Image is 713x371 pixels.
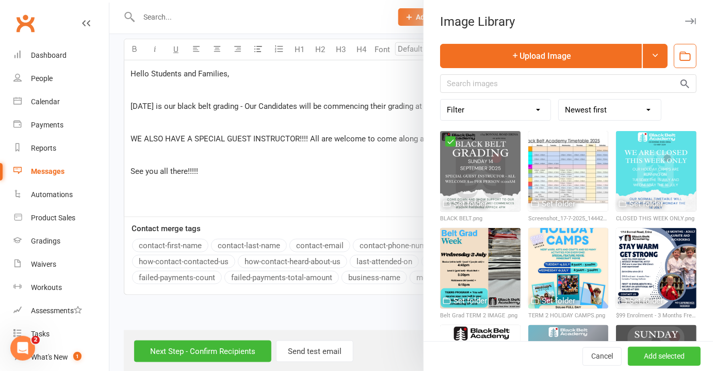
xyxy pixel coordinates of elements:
[528,131,609,212] img: Screenshot_17-7-2025_144424_.jpeg
[13,276,109,299] a: Workouts
[13,67,109,90] a: People
[528,311,609,320] div: TERM 2 HOLIDAY CAMPS.png
[13,206,109,230] a: Product Sales
[424,14,713,29] div: Image Library
[13,114,109,137] a: Payments
[31,336,40,344] span: 2
[13,90,109,114] a: Calendar
[73,352,82,361] span: 1
[13,253,109,276] a: Waivers
[629,198,663,210] div: Set folder
[616,228,696,309] img: $99 Enrolment - 3 Months Free - Includes Training Uniform.png
[13,230,109,253] a: Gradings
[12,10,38,36] a: Clubworx
[31,190,73,199] div: Automations
[13,183,109,206] a: Automations
[616,214,696,223] div: CLOSED THIS WEEK ONLY.png
[31,260,56,268] div: Waivers
[31,167,64,175] div: Messages
[440,311,521,320] div: Belt Grad TERM 2 IMAGE .png
[31,144,56,152] div: Reports
[31,237,60,245] div: Gradings
[629,295,663,307] div: Set folder
[31,121,63,129] div: Payments
[13,137,109,160] a: Reports
[13,299,109,322] a: Assessments
[542,295,575,307] div: Set folder
[31,98,60,106] div: Calendar
[31,353,68,361] div: What's New
[528,214,609,223] div: Screenshot_17-7-2025_144424_.jpeg
[440,228,521,309] img: Belt Grad TERM 2 IMAGE .png
[440,131,521,212] img: BLACK BELT.png
[13,160,109,183] a: Messages
[616,131,696,212] img: CLOSED THIS WEEK ONLY.png
[440,74,696,93] input: Search images
[616,311,696,320] div: $99 Enrolment - 3 Months Free - Includes Training Uniform.png
[13,322,109,346] a: Tasks
[453,295,487,307] div: Set folder
[31,307,82,315] div: Assessments
[528,228,609,309] img: TERM 2 HOLIDAY CAMPS.png
[453,198,487,210] div: Set folder
[13,346,109,369] a: What's New1
[31,214,75,222] div: Product Sales
[31,51,67,59] div: Dashboard
[628,347,701,366] button: Add selected
[440,44,642,68] button: Upload Image
[13,44,109,67] a: Dashboard
[31,74,53,83] div: People
[10,336,35,361] iframe: Intercom live chat
[31,283,62,292] div: Workouts
[542,198,575,210] div: Set folder
[582,347,622,366] button: Cancel
[440,214,521,223] div: BLACK BELT.png
[31,330,50,338] div: Tasks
